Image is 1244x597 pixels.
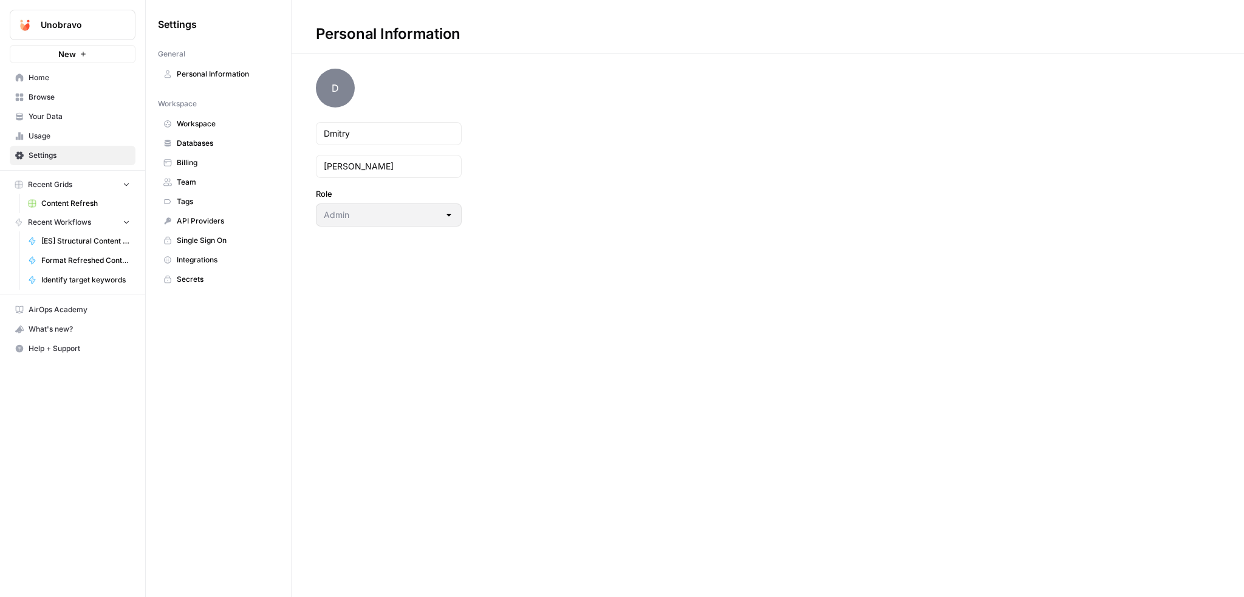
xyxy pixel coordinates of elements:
a: Integrations [158,250,279,270]
span: Home [29,72,130,83]
span: Content Refresh [41,198,130,209]
button: Workspace: Unobravo [10,10,135,40]
span: Integrations [177,254,273,265]
a: Single Sign On [158,231,279,250]
a: Format Refreshed Content [22,251,135,270]
span: Workspace [158,98,197,109]
a: Home [10,68,135,87]
span: Help + Support [29,343,130,354]
a: Identify target keywords [22,270,135,290]
span: Recent Workflows [28,217,91,228]
a: Tags [158,192,279,211]
a: API Providers [158,211,279,231]
span: Settings [158,17,197,32]
img: Unobravo Logo [14,14,36,36]
a: Databases [158,134,279,153]
span: Single Sign On [177,235,273,246]
span: Tags [177,196,273,207]
span: General [158,49,185,60]
a: Browse [10,87,135,107]
a: Settings [10,146,135,165]
span: Browse [29,92,130,103]
button: Help + Support [10,339,135,358]
label: Role [316,188,462,200]
span: Format Refreshed Content [41,255,130,266]
span: [ES] Structural Content Refresh [41,236,130,247]
a: Usage [10,126,135,146]
span: Secrets [177,274,273,285]
a: Team [158,172,279,192]
a: [ES] Structural Content Refresh [22,231,135,251]
button: What's new? [10,319,135,339]
span: Identify target keywords [41,275,130,285]
button: Recent Workflows [10,213,135,231]
span: Usage [29,131,130,142]
div: What's new? [10,320,135,338]
button: Recent Grids [10,176,135,194]
button: New [10,45,135,63]
a: Workspace [158,114,279,134]
span: D [316,69,355,107]
a: Secrets [158,270,279,289]
span: Settings [29,150,130,161]
span: Billing [177,157,273,168]
a: Billing [158,153,279,172]
span: Unobravo [41,19,114,31]
span: API Providers [177,216,273,227]
a: AirOps Academy [10,300,135,319]
span: Your Data [29,111,130,122]
span: New [58,48,76,60]
span: Workspace [177,118,273,129]
span: Personal Information [177,69,273,80]
span: Databases [177,138,273,149]
span: Team [177,177,273,188]
a: Personal Information [158,64,279,84]
span: Recent Grids [28,179,72,190]
div: Personal Information [292,24,485,44]
span: AirOps Academy [29,304,130,315]
a: Your Data [10,107,135,126]
a: Content Refresh [22,194,135,213]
